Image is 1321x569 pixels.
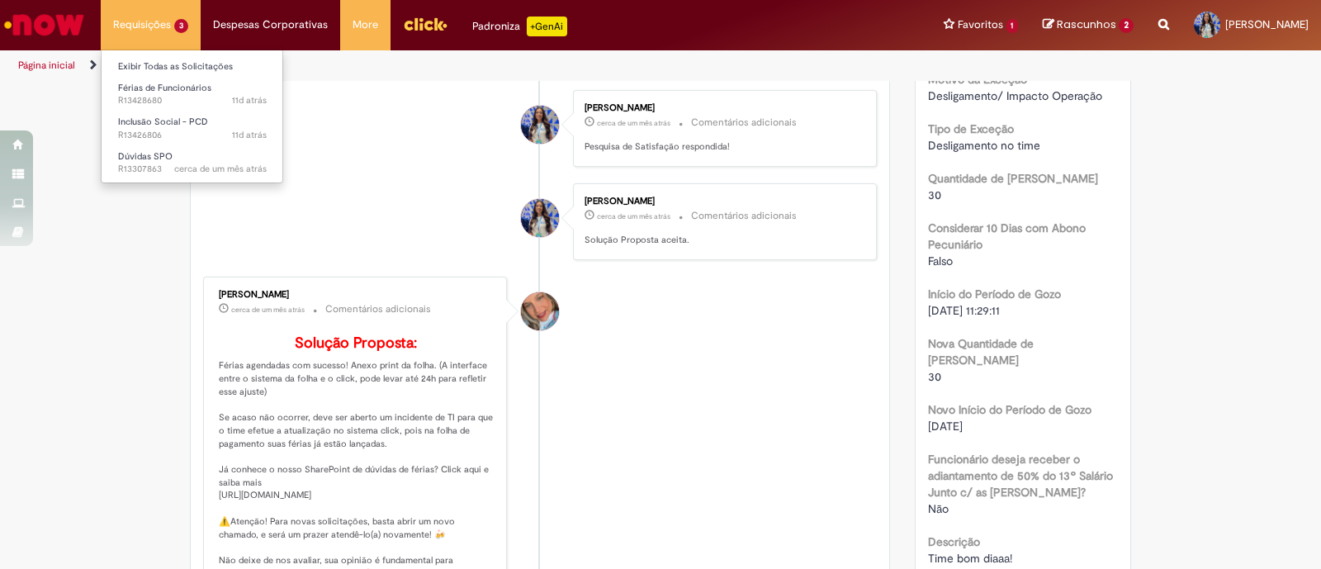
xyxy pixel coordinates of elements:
[527,17,567,36] p: +GenAi
[928,303,1000,318] span: [DATE] 11:29:11
[102,58,283,76] a: Exibir Todas as Solicitações
[585,234,859,247] p: Solução Proposta aceita.
[928,72,1027,87] b: Motivo da Exceção
[1006,19,1019,33] span: 1
[691,116,797,130] small: Comentários adicionais
[928,419,963,434] span: [DATE]
[928,220,1086,252] b: Considerar 10 Dias com Abono Pecuniário
[232,129,267,141] time: 19/08/2025 08:19:16
[928,287,1061,301] b: Início do Período de Gozo
[928,121,1014,136] b: Tipo de Exceção
[928,138,1040,153] span: Desligamento no time
[928,336,1034,367] b: Nova Quantidade de [PERSON_NAME]
[472,17,567,36] div: Padroniza
[231,305,305,315] span: cerca de um mês atrás
[118,94,267,107] span: R13428680
[928,402,1091,417] b: Novo Início do Período de Gozo
[118,116,208,128] span: Inclusão Social - PCD
[928,171,1098,186] b: Quantidade de [PERSON_NAME]
[521,199,559,237] div: Julia Moraes Oliveira
[118,129,267,142] span: R13426806
[521,106,559,144] div: Julia Moraes Oliveira
[213,17,328,33] span: Despesas Corporativas
[118,150,173,163] span: Dúvidas SPO
[232,94,267,107] time: 19/08/2025 13:48:17
[231,305,305,315] time: 17/07/2025 11:14:09
[928,187,941,202] span: 30
[585,140,859,154] p: Pesquisa de Satisfação respondida!
[102,113,283,144] a: Aberto R13426806 : Inclusão Social - PCD
[174,19,188,33] span: 3
[118,163,267,176] span: R13307863
[18,59,75,72] a: Página inicial
[295,334,417,353] b: Solução Proposta:
[113,17,171,33] span: Requisições
[101,50,283,183] ul: Requisições
[102,79,283,110] a: Aberto R13428680 : Férias de Funcionários
[597,118,670,128] time: 21/07/2025 10:55:30
[958,17,1003,33] span: Favoritos
[353,17,378,33] span: More
[585,103,859,113] div: [PERSON_NAME]
[1057,17,1116,32] span: Rascunhos
[597,211,670,221] time: 21/07/2025 10:55:23
[928,452,1113,500] b: Funcionário deseja receber o adiantamento de 50% do 13º Salário Junto c/ as [PERSON_NAME]?
[1119,18,1134,33] span: 2
[1225,17,1309,31] span: [PERSON_NAME]
[585,197,859,206] div: [PERSON_NAME]
[118,82,211,94] span: Férias de Funcionários
[325,302,431,316] small: Comentários adicionais
[928,369,941,384] span: 30
[521,292,559,330] div: Jacqueline Andrade Galani
[597,211,670,221] span: cerca de um mês atrás
[928,534,980,549] b: Descrição
[928,501,949,516] span: Não
[2,8,87,41] img: ServiceNow
[403,12,447,36] img: click_logo_yellow_360x200.png
[928,254,953,268] span: Falso
[691,209,797,223] small: Comentários adicionais
[102,148,283,178] a: Aberto R13307863 : Dúvidas SPO
[219,290,494,300] div: [PERSON_NAME]
[232,129,267,141] span: 11d atrás
[597,118,670,128] span: cerca de um mês atrás
[232,94,267,107] span: 11d atrás
[928,88,1102,103] span: Desligamento/ Impacto Operação
[174,163,267,175] span: cerca de um mês atrás
[12,50,869,81] ul: Trilhas de página
[1043,17,1134,33] a: Rascunhos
